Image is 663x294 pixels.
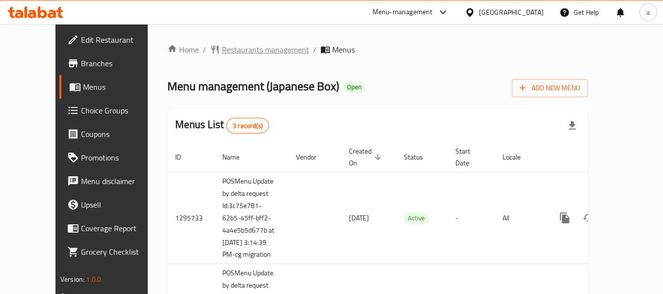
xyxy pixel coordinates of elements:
a: Menus [59,75,166,99]
li: / [203,44,206,55]
h2: Menus List [175,117,269,134]
a: Choice Groups [59,99,166,122]
span: Grocery Checklist [81,246,159,258]
td: All [495,172,545,264]
span: Coupons [81,128,159,140]
span: Branches [81,57,159,69]
div: Total records count [226,118,269,134]
span: Locale [503,151,533,163]
span: Upsell [81,199,159,211]
div: Open [343,81,366,93]
span: Menu management ( Japanese Box ) [167,75,339,97]
span: Menu disclaimer [81,175,159,187]
th: Actions [545,142,655,172]
li: / [313,44,317,55]
span: [DATE] [349,212,369,224]
span: Name [222,151,252,163]
button: Change Status [577,206,600,230]
td: POSMenu Update by delta request Id:3c75e781-62b5-45ff-bff2-4a4e5b5d677b at [DATE] 3:14:39 PM-cg m... [214,172,288,264]
span: Vendor [296,151,329,163]
nav: breadcrumb [167,44,588,55]
a: Promotions [59,146,166,169]
span: a [646,7,650,18]
div: Menu-management [372,6,433,18]
span: Menus [332,44,355,55]
a: Restaurants management [210,44,309,55]
td: 1295733 [167,172,214,264]
button: more [553,206,577,230]
td: - [448,172,495,264]
span: Coverage Report [81,222,159,234]
span: 3 record(s) [227,121,268,131]
div: Export file [560,114,584,137]
span: Open [343,83,366,91]
span: ID [175,151,194,163]
a: Coverage Report [59,216,166,240]
a: Upsell [59,193,166,216]
span: Promotions [81,152,159,163]
a: Home [167,44,199,55]
a: Branches [59,52,166,75]
span: Add New Menu [520,82,580,94]
a: Coupons [59,122,166,146]
span: Status [404,151,436,163]
span: Active [404,213,429,224]
span: Restaurants management [222,44,309,55]
a: Grocery Checklist [59,240,166,264]
a: Edit Restaurant [59,28,166,52]
span: Choice Groups [81,105,159,116]
span: Start Date [455,145,483,169]
div: [GEOGRAPHIC_DATA] [479,7,544,18]
span: Created On [349,145,384,169]
span: Version: [60,273,84,286]
a: Menu disclaimer [59,169,166,193]
span: 1.0.0 [86,273,101,286]
span: Edit Restaurant [81,34,159,46]
span: Menus [83,81,159,93]
button: Add New Menu [512,79,588,97]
